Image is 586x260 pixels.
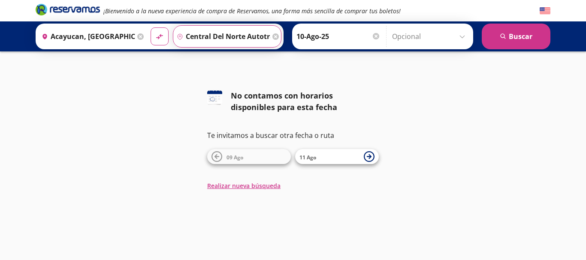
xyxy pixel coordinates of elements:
input: Elegir Fecha [296,26,381,47]
span: 09 Ago [227,154,243,161]
input: Buscar Destino [173,26,270,47]
span: 11 Ago [299,154,316,161]
p: Te invitamos a buscar otra fecha o ruta [207,130,379,140]
i: Brand Logo [36,3,100,16]
button: English [540,6,550,16]
button: Realizar nueva búsqueda [207,181,281,190]
em: ¡Bienvenido a la nueva experiencia de compra de Reservamos, una forma más sencilla de comprar tus... [103,7,401,15]
button: 11 Ago [295,149,379,164]
input: Opcional [392,26,469,47]
div: No contamos con horarios disponibles para esta fecha [231,90,379,113]
button: 09 Ago [207,149,291,164]
button: Buscar [482,24,550,49]
input: Buscar Origen [38,26,135,47]
a: Brand Logo [36,3,100,18]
